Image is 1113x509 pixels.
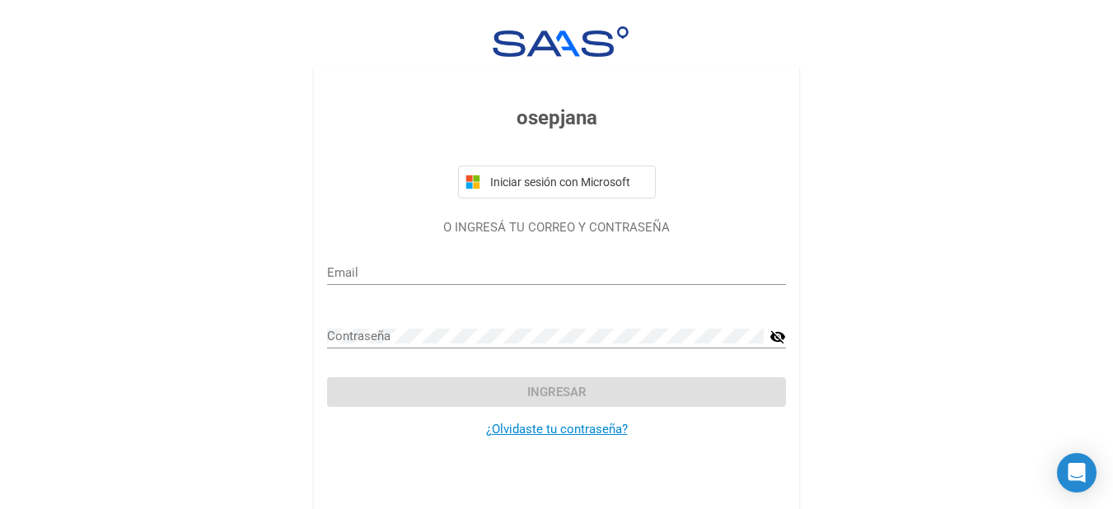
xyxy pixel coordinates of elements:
[487,175,648,189] span: Iniciar sesión con Microsoft
[327,218,786,237] p: O INGRESÁ TU CORREO Y CONTRASEÑA
[527,385,587,399] span: Ingresar
[1057,453,1097,493] div: Open Intercom Messenger
[327,377,786,407] button: Ingresar
[486,422,628,437] a: ¿Olvidaste tu contraseña?
[458,166,656,198] button: Iniciar sesión con Microsoft
[769,327,786,347] mat-icon: visibility_off
[327,103,786,133] h3: osepjana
